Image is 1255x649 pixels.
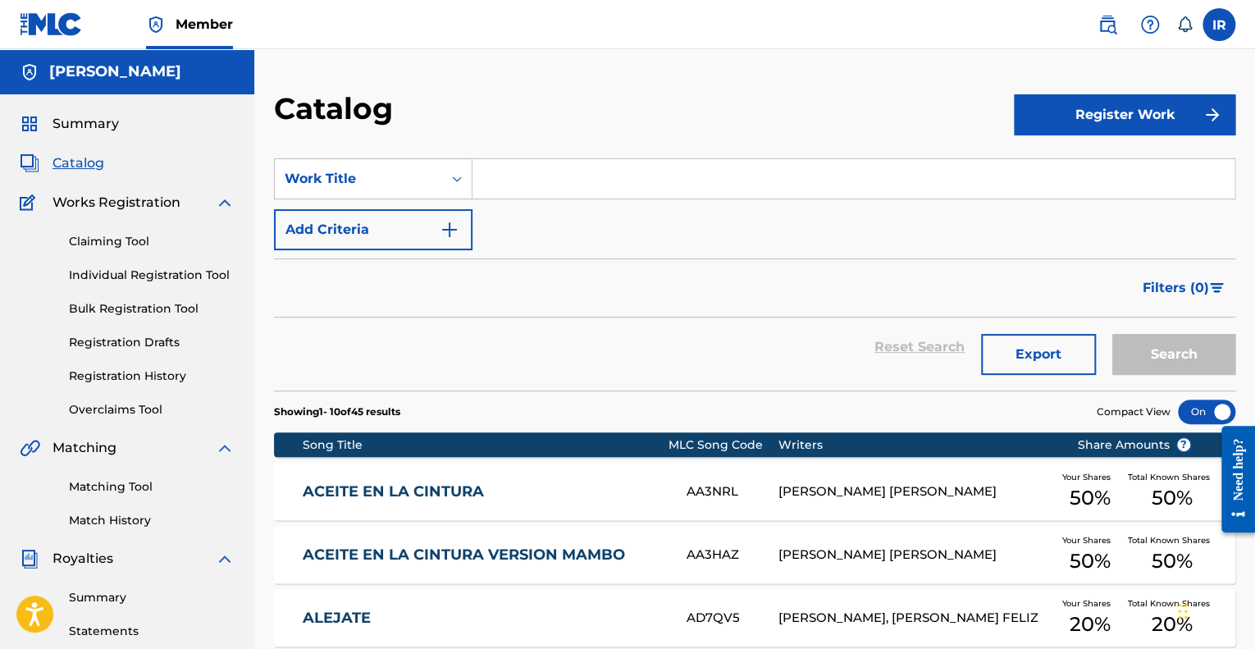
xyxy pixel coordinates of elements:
[1128,597,1216,610] span: Total Known Shares
[303,482,664,501] a: ACEITE EN LA CINTURA
[69,300,235,318] a: Bulk Registration Tool
[1143,278,1209,298] span: Filters ( 0 )
[1134,8,1166,41] div: Help
[69,478,235,496] a: Matching Tool
[1070,483,1111,513] span: 50 %
[1098,15,1117,34] img: search
[20,62,39,82] img: Accounts
[1203,8,1235,41] div: User Menu
[1152,483,1193,513] span: 50 %
[1176,16,1193,33] div: Notifications
[146,15,166,34] img: Top Rightsholder
[1173,570,1255,649] div: Widget de chat
[778,482,1052,501] div: [PERSON_NAME] [PERSON_NAME]
[20,153,39,173] img: Catalog
[687,482,778,501] div: AA3NRL
[215,549,235,569] img: expand
[1097,404,1171,419] span: Compact View
[687,546,778,564] div: AA3HAZ
[303,436,669,454] div: Song Title
[1209,413,1255,545] iframe: Resource Center
[20,114,39,134] img: Summary
[303,609,664,628] a: ALEJATE
[274,90,401,127] h2: Catalog
[1140,15,1160,34] img: help
[69,334,235,351] a: Registration Drafts
[687,609,778,628] div: AD7QV5
[1091,8,1124,41] a: Public Search
[52,153,104,173] span: Catalog
[1078,436,1191,454] span: Share Amounts
[52,549,113,569] span: Royalties
[1133,267,1235,309] button: Filters (0)
[440,220,459,240] img: 9d2ae6d4665cec9f34b9.svg
[1177,438,1190,451] span: ?
[274,158,1235,391] form: Search Form
[1062,597,1117,610] span: Your Shares
[52,114,119,134] span: Summary
[20,193,41,213] img: Works Registration
[52,438,116,458] span: Matching
[52,193,180,213] span: Works Registration
[20,12,83,36] img: MLC Logo
[274,209,472,250] button: Add Criteria
[1014,94,1235,135] button: Register Work
[69,589,235,606] a: Summary
[1070,610,1111,639] span: 20 %
[20,549,39,569] img: Royalties
[669,436,778,454] div: MLC Song Code
[1173,570,1255,649] iframe: Chat Widget
[69,267,235,284] a: Individual Registration Tool
[981,334,1096,375] button: Export
[1178,587,1188,636] div: Arrastrar
[303,546,664,564] a: ACEITE EN LA CINTURA VERSION MAMBO
[1070,546,1111,576] span: 50 %
[1062,534,1117,546] span: Your Shares
[20,438,40,458] img: Matching
[69,623,235,640] a: Statements
[1210,283,1224,293] img: filter
[1062,471,1117,483] span: Your Shares
[778,436,1052,454] div: Writers
[215,438,235,458] img: expand
[285,169,432,189] div: Work Title
[1128,534,1216,546] span: Total Known Shares
[1152,546,1193,576] span: 50 %
[69,233,235,250] a: Claiming Tool
[1152,610,1193,639] span: 20 %
[778,546,1052,564] div: [PERSON_NAME] [PERSON_NAME]
[274,404,400,419] p: Showing 1 - 10 of 45 results
[20,114,119,134] a: SummarySummary
[1203,105,1222,125] img: f7272a7cc735f4ea7f67.svg
[69,512,235,529] a: Match History
[778,609,1052,628] div: [PERSON_NAME], [PERSON_NAME] FELIZ
[176,15,233,34] span: Member
[69,368,235,385] a: Registration History
[20,153,104,173] a: CatalogCatalog
[49,62,181,81] h5: ISRAEL RODRIGUEZ
[1128,471,1216,483] span: Total Known Shares
[69,401,235,418] a: Overclaims Tool
[215,193,235,213] img: expand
